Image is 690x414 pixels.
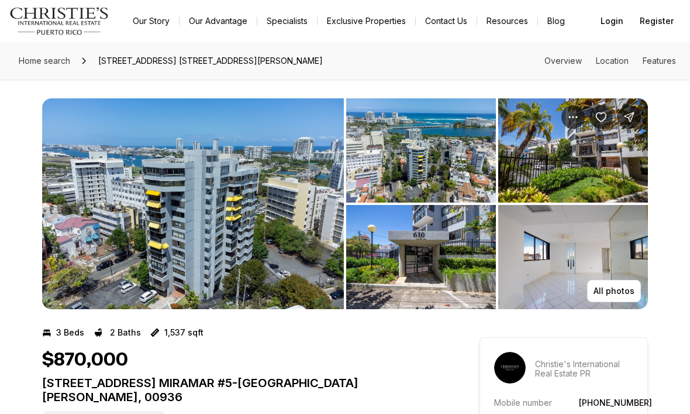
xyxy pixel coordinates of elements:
[110,328,141,337] p: 2 Baths
[164,328,203,337] p: 1,537 sqft
[544,56,582,66] a: Skip to: Overview
[640,16,674,26] span: Register
[346,205,496,309] button: View image gallery
[346,98,648,309] li: 2 of 5
[180,13,257,29] a: Our Advantage
[587,280,641,302] button: All photos
[561,105,585,129] button: Property options
[544,56,676,66] nav: Page section menu
[42,98,648,309] div: Listing Photos
[19,56,70,66] span: Home search
[538,13,574,29] a: Blog
[94,52,327,70] span: [STREET_ADDRESS] [STREET_ADDRESS][PERSON_NAME]
[9,7,109,35] img: logo
[346,98,496,203] button: View image gallery
[318,13,415,29] a: Exclusive Properties
[594,9,630,33] button: Login
[633,9,681,33] button: Register
[123,13,179,29] a: Our Story
[477,13,537,29] a: Resources
[643,56,676,66] a: Skip to: Features
[498,98,648,203] button: View image gallery
[56,328,84,337] p: 3 Beds
[257,13,317,29] a: Specialists
[42,98,344,309] li: 1 of 5
[42,376,437,404] p: [STREET_ADDRESS] MIRAMAR #5-[GEOGRAPHIC_DATA][PERSON_NAME], 00936
[596,56,629,66] a: Skip to: Location
[494,398,552,408] p: Mobile number
[601,16,623,26] span: Login
[42,349,128,371] h1: $870,000
[594,286,634,296] p: All photos
[498,205,648,309] button: View image gallery
[14,52,75,70] a: Home search
[42,98,344,309] button: View image gallery
[589,105,613,129] button: Save Property: 610 AVE. MIRAMAR #5-B
[416,13,477,29] button: Contact Us
[617,105,641,129] button: Share Property: 610 AVE. MIRAMAR #5-B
